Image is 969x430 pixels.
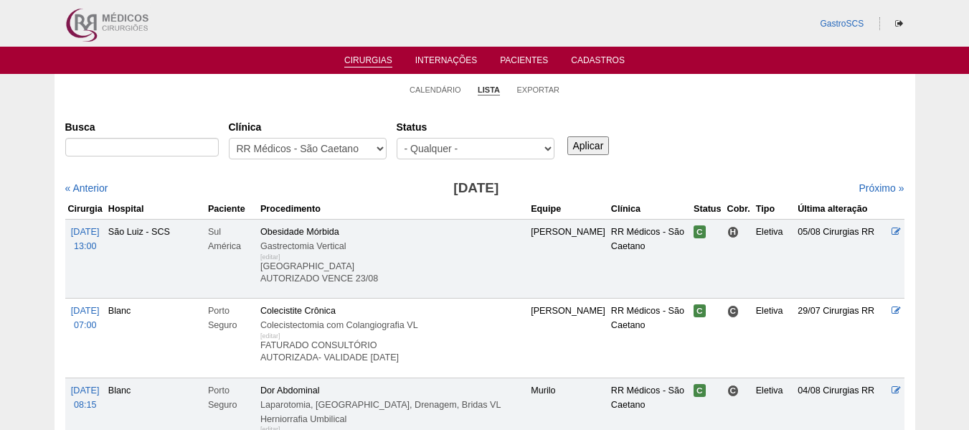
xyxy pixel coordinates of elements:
span: 08:15 [74,400,97,410]
a: Editar [892,306,901,316]
a: Cirurgias [344,55,392,67]
td: [PERSON_NAME] [528,219,608,298]
a: GastroSCS [820,19,864,29]
span: Confirmada [694,225,706,238]
td: RR Médicos - São Caetano [608,219,691,298]
a: Pacientes [500,55,548,70]
div: Gastrectomia Vertical [260,239,525,253]
th: Cirurgia [65,199,105,220]
span: Hospital [727,226,739,238]
th: Tipo [753,199,795,220]
span: Consultório [727,385,739,397]
a: Lista [478,85,500,95]
a: Cadastros [571,55,625,70]
a: Exportar [516,85,559,95]
td: Eletiva [753,219,795,298]
a: [DATE] 07:00 [71,306,100,330]
th: Equipe [528,199,608,220]
a: Editar [892,385,901,396]
p: [GEOGRAPHIC_DATA] AUTORIZADO VENCE 23/08 [260,261,525,285]
div: Herniorrafia Umbilical [260,412,525,426]
div: [editar] [260,250,280,264]
a: « Anterior [65,182,108,194]
span: Confirmada [694,384,706,397]
th: Procedimento [257,199,528,220]
th: Hospital [105,199,205,220]
span: 07:00 [74,320,97,330]
span: [DATE] [71,385,100,396]
h3: [DATE] [266,178,686,199]
td: 29/07 Cirurgias RR [795,299,889,378]
a: Próximo » [859,182,904,194]
a: Editar [892,227,901,237]
div: Sul América [208,225,255,253]
span: Confirmada [694,304,706,317]
a: [DATE] 08:15 [71,385,100,410]
th: Clínica [608,199,691,220]
i: Sair [895,19,903,28]
div: Colecistectomia com Colangiografia VL [260,318,525,332]
th: Última alteração [795,199,889,220]
span: [DATE] [71,227,100,237]
div: Porto Seguro [208,383,255,412]
th: Paciente [205,199,257,220]
span: [DATE] [71,306,100,316]
td: São Luiz - SCS [105,219,205,298]
div: [editar] [260,329,280,343]
td: Colecistite Crônica [257,299,528,378]
td: RR Médicos - São Caetano [608,299,691,378]
td: Obesidade Mórbida [257,219,528,298]
th: Status [691,199,724,220]
span: 13:00 [74,241,97,251]
span: Consultório [727,305,739,317]
td: 05/08 Cirurgias RR [795,219,889,298]
div: Porto Seguro [208,304,255,332]
th: Cobr. [724,199,753,220]
div: Laparotomia, [GEOGRAPHIC_DATA], Drenagem, Bridas VL [260,398,525,412]
p: FATURADO CONSULTÓRIO AUTORIZADA- VALIDADE [DATE] [260,340,525,364]
label: Clínica [229,120,387,134]
label: Busca [65,120,219,134]
input: Digite os termos que você deseja procurar. [65,138,219,156]
td: Eletiva [753,299,795,378]
a: [DATE] 13:00 [71,227,100,251]
input: Aplicar [567,136,610,155]
td: Blanc [105,299,205,378]
label: Status [397,120,554,134]
a: Internações [415,55,478,70]
td: [PERSON_NAME] [528,299,608,378]
a: Calendário [410,85,461,95]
